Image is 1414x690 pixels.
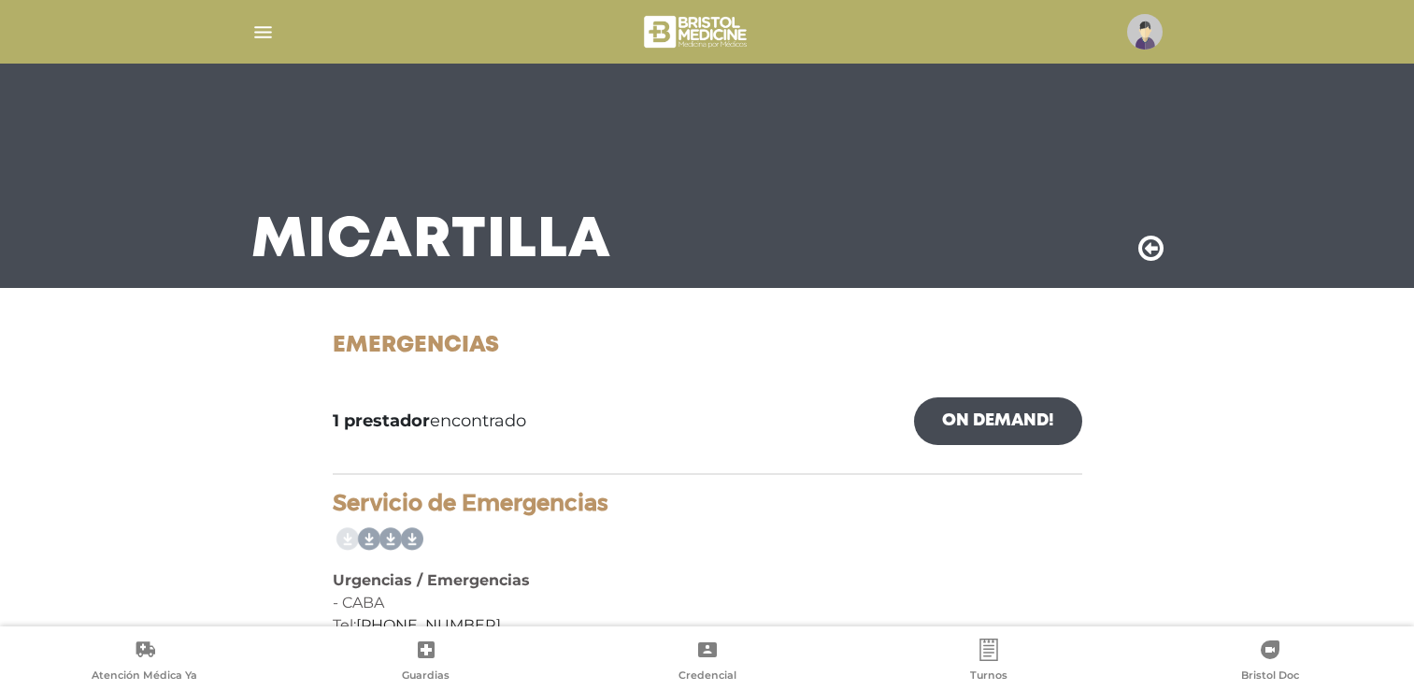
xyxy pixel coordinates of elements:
h4: Servicio de Emergencias [333,490,1082,517]
span: Turnos [970,668,1007,685]
b: Urgencias / Emergencias [333,571,530,589]
span: Bristol Doc [1241,668,1299,685]
img: bristol-medicine-blanco.png [641,9,752,54]
a: On Demand! [914,397,1082,445]
a: [PHONE_NUMBER] [356,616,501,634]
a: Bristol Doc [1129,639,1410,686]
a: Atención Médica Ya [4,639,285,686]
span: encontrado [333,409,526,434]
h1: Emergencias [333,333,1082,360]
a: Credencial [566,639,848,686]
div: Tel: [333,614,1082,637]
img: Cober_menu-lines-white.svg [251,21,275,44]
span: Guardias [402,668,450,685]
span: Credencial [678,668,736,685]
div: - CABA [333,592,1082,614]
b: 1 prestador [333,410,430,431]
h3: Mi Cartilla [251,217,611,266]
span: Atención Médica Ya [92,668,197,685]
img: profile-placeholder.svg [1127,14,1163,50]
a: Turnos [848,639,1129,686]
a: Guardias [285,639,566,686]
